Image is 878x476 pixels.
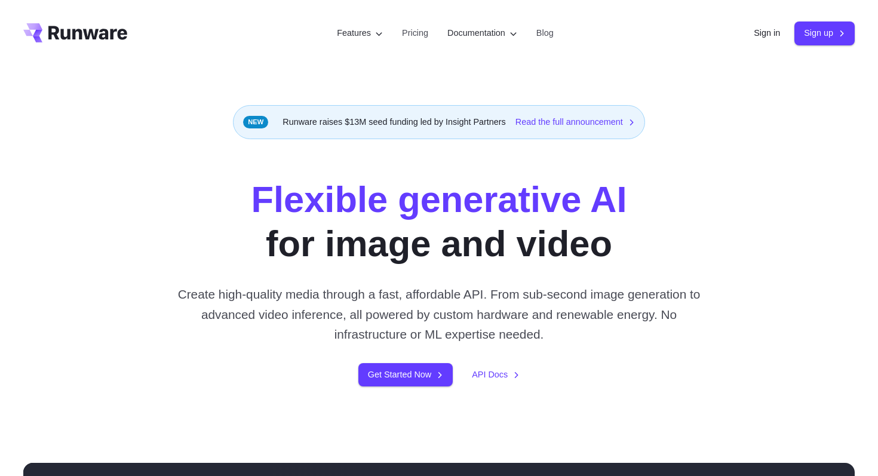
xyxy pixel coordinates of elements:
[173,284,705,344] p: Create high-quality media through a fast, affordable API. From sub-second image generation to adv...
[251,179,627,220] strong: Flexible generative AI
[515,115,635,129] a: Read the full announcement
[447,26,517,40] label: Documentation
[23,23,127,42] a: Go to /
[402,26,428,40] a: Pricing
[472,368,520,382] a: API Docs
[251,177,627,265] h1: for image and video
[754,26,780,40] a: Sign in
[233,105,645,139] div: Runware raises $13M seed funding led by Insight Partners
[536,26,554,40] a: Blog
[794,22,855,45] a: Sign up
[337,26,383,40] label: Features
[358,363,453,386] a: Get Started Now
